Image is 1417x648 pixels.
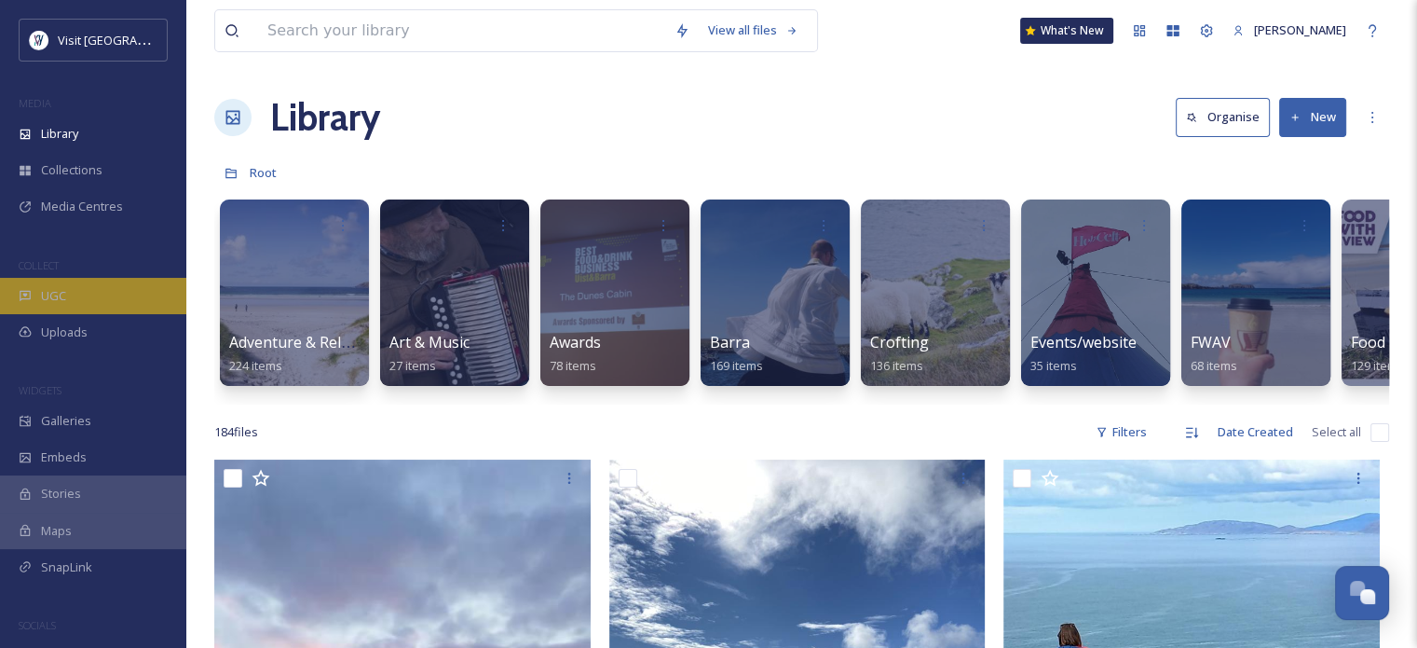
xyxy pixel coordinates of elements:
[1191,357,1237,374] span: 68 items
[389,357,436,374] span: 27 items
[19,383,61,397] span: WIDGETS
[1030,357,1077,374] span: 35 items
[1335,566,1389,620] button: Open Chat
[1312,423,1361,441] span: Select all
[1254,21,1346,38] span: [PERSON_NAME]
[1176,98,1279,136] a: Organise
[41,198,123,215] span: Media Centres
[229,357,282,374] span: 224 items
[550,332,601,352] span: Awards
[41,125,78,143] span: Library
[710,332,750,352] span: Barra
[1030,334,1137,374] a: Events/website35 items
[30,31,48,49] img: Untitled%20design%20%2897%29.png
[710,357,763,374] span: 169 items
[870,332,929,352] span: Crofting
[41,485,81,503] span: Stories
[550,357,596,374] span: 78 items
[710,334,763,374] a: Barra169 items
[1208,414,1302,450] div: Date Created
[229,332,393,352] span: Adventure & Relaxation
[19,618,56,632] span: SOCIALS
[270,90,380,145] a: Library
[41,412,91,430] span: Galleries
[1279,98,1346,136] button: New
[389,332,470,352] span: Art & Music
[550,334,601,374] a: Awards78 items
[229,334,393,374] a: Adventure & Relaxation224 items
[19,258,59,272] span: COLLECT
[41,161,102,179] span: Collections
[41,522,72,540] span: Maps
[870,334,929,374] a: Crofting136 items
[41,448,87,466] span: Embeds
[1191,334,1237,374] a: FWAV68 items
[870,357,923,374] span: 136 items
[389,334,470,374] a: Art & Music27 items
[214,423,258,441] span: 184 file s
[41,558,92,576] span: SnapLink
[1191,332,1231,352] span: FWAV
[1030,332,1137,352] span: Events/website
[250,161,277,184] a: Root
[699,12,808,48] a: View all files
[250,164,277,181] span: Root
[1223,12,1356,48] a: [PERSON_NAME]
[41,287,66,305] span: UGC
[19,96,51,110] span: MEDIA
[1176,98,1270,136] button: Organise
[41,324,88,341] span: Uploads
[1351,357,1404,374] span: 129 items
[1086,414,1156,450] div: Filters
[58,31,202,48] span: Visit [GEOGRAPHIC_DATA]
[1020,18,1113,44] a: What's New
[258,10,665,51] input: Search your library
